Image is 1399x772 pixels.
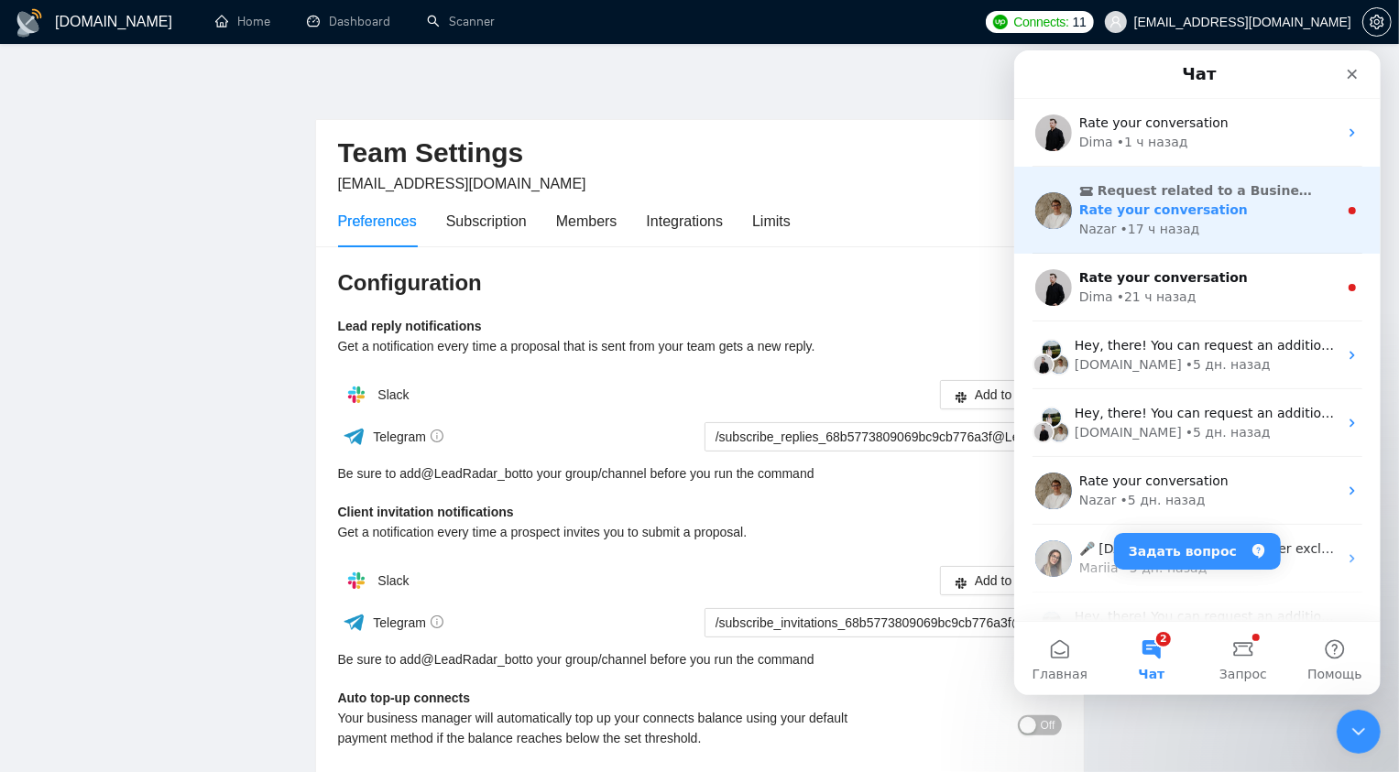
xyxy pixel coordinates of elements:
a: @LeadRadar_bot [421,463,523,484]
img: ww3wtPAAAAAElFTkSuQmCC [343,611,366,634]
div: Get a notification every time a prospect invites you to submit a proposal. [338,522,881,542]
span: Off [1041,715,1055,735]
iframe: Intercom live chat [1014,50,1381,695]
a: dashboardDashboard [307,14,390,29]
div: Get a notification every time a proposal that is sent from your team gets a new reply. [338,336,881,356]
img: upwork-logo.png [993,15,1008,29]
h2: Team Settings [338,135,1062,172]
div: Preferences [338,210,417,233]
span: slack [955,576,967,590]
span: 11 [1073,12,1087,32]
div: Members [556,210,618,233]
a: @LeadRadar_bot [421,649,523,669]
span: Telegram [373,615,443,630]
span: Connects: [1013,12,1068,32]
div: Subscription [446,210,527,233]
span: Slack [377,387,409,402]
b: Lead reply notifications [338,319,482,333]
span: info-circle [431,615,443,628]
span: user [1109,16,1122,28]
img: ww3wtPAAAAAElFTkSuQmCC [343,425,366,448]
img: hpQkSZIkSZIkSZIkSZIkSZIkSZIkSZIkSZIkSZIkSZIkSZIkSZIkSZIkSZIkSZIkSZIkSZIkSZIkSZIkSZIkSZIkSZIkSZIkS... [338,376,375,413]
div: Your business manager will automatically top up your connects balance using your default payment ... [338,708,881,748]
span: info-circle [431,429,443,442]
span: [EMAIL_ADDRESS][DOMAIN_NAME] [338,176,586,191]
button: slackAdd to Slack [940,566,1062,595]
a: setting [1362,15,1392,29]
div: Limits [752,210,791,233]
span: setting [1363,15,1391,29]
span: Add to Slack [975,385,1047,405]
div: Be sure to add to your group/channel before you run the command [338,649,1062,669]
b: Auto top-up connects [338,690,471,705]
button: setting [1362,7,1392,37]
a: searchScanner [427,14,495,29]
iframe: Intercom live chat [1337,710,1381,754]
button: slackAdd to Slack [940,380,1062,409]
img: logo [15,8,44,38]
div: Be sure to add to your group/channel before you run the command [338,463,1062,484]
a: homeHome [215,14,270,29]
img: hpQkSZIkSZIkSZIkSZIkSZIkSZIkSZIkSZIkSZIkSZIkSZIkSZIkSZIkSZIkSZIkSZIkSZIkSZIkSZIkSZIkSZIkSZIkSZIkS... [338,562,375,599]
span: Telegram [373,429,443,444]
span: Slack [377,573,409,588]
span: slack [955,390,967,404]
b: Client invitation notifications [338,505,514,519]
h3: Configuration [338,268,1062,298]
div: Integrations [647,210,724,233]
span: Add to Slack [975,571,1047,591]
